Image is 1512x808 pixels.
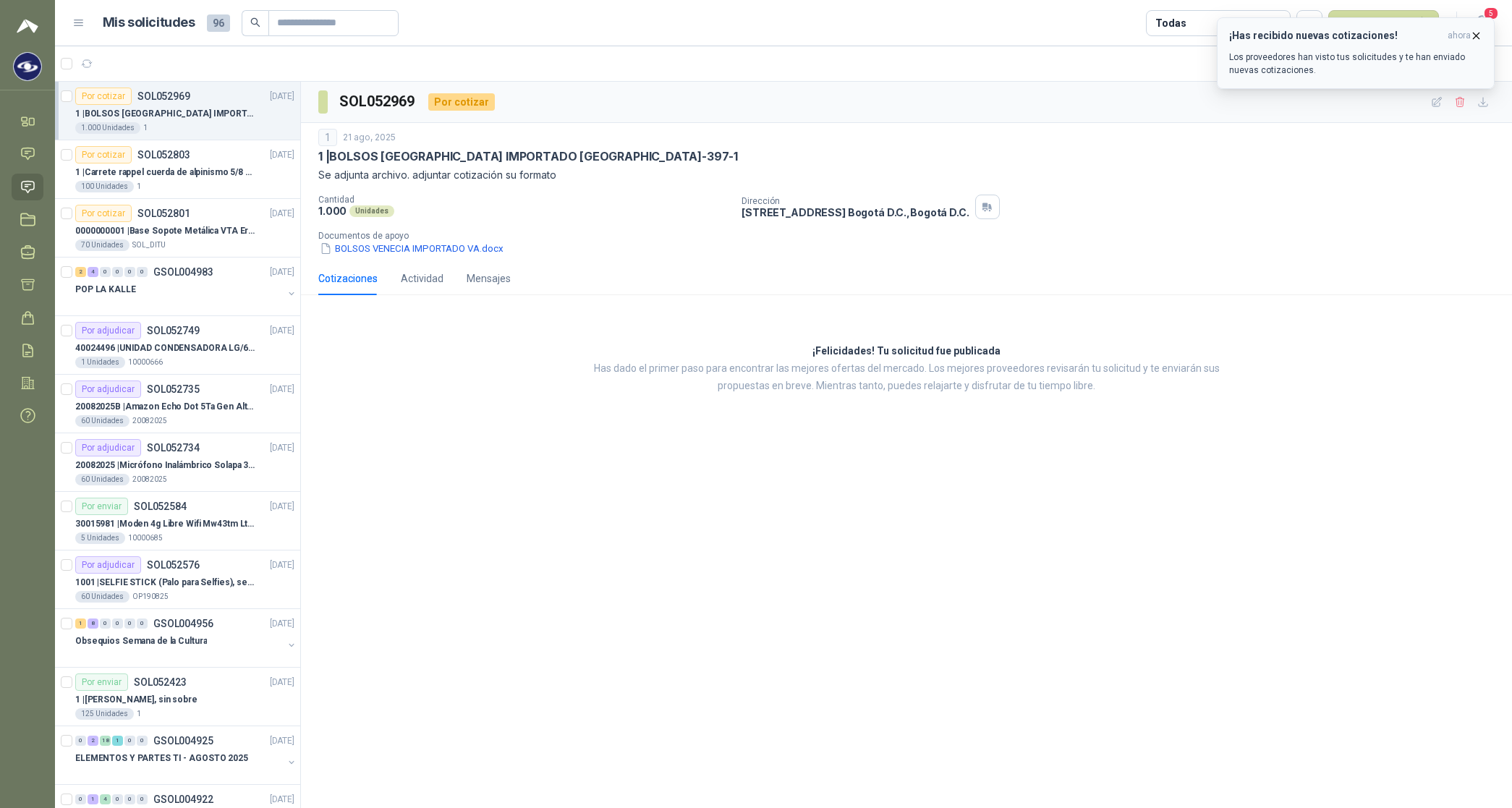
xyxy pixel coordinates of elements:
p: SOL052969 [137,91,190,101]
div: Por enviar [75,498,128,515]
a: 2 4 0 0 0 0 GSOL004983[DATE] POP LA KALLE [75,263,297,310]
div: 0 [137,267,148,277]
div: Por cotizar [75,146,132,163]
span: search [250,17,260,27]
div: Cotizaciones [318,271,378,286]
div: 0 [137,618,148,629]
a: Por adjudicarSOL052576[DATE] 1001 |SELFIE STICK (Palo para Selfies), segun link adjunto60 Unidade... [55,550,300,609]
div: 1.000 Unidades [75,122,140,134]
a: Por adjudicarSOL052735[DATE] 20082025B |Amazon Echo Dot 5Ta Gen Altavoz Inteligente Alexa Azul60 ... [55,375,300,433]
span: ahora [1448,30,1471,42]
p: 1 | Carrete rappel cuerda de alpinismo 5/8 negra 16mm [75,166,255,179]
p: GSOL004983 [153,267,213,277]
div: 1 [318,129,337,146]
div: 0 [100,267,111,277]
p: 40024496 | UNIDAD CONDENSADORA LG/60,000BTU/220V/R410A: I [75,341,255,355]
div: 2 [75,267,86,277]
div: 0 [124,618,135,629]
p: 1001 | SELFIE STICK (Palo para Selfies), segun link adjunto [75,576,255,590]
div: 0 [124,794,135,804]
div: 60 Unidades [75,415,129,427]
p: SOL052803 [137,150,190,160]
div: 125 Unidades [75,708,134,720]
img: Company Logo [14,53,41,80]
p: SOL052734 [147,443,200,453]
div: 0 [137,794,148,804]
p: 21 ago, 2025 [343,131,396,145]
div: 8 [88,618,98,629]
p: SOL052584 [134,501,187,511]
div: 0 [112,618,123,629]
p: 1 | BOLSOS [GEOGRAPHIC_DATA] IMPORTADO [GEOGRAPHIC_DATA]-397-1 [75,107,255,121]
span: 96 [207,14,230,32]
div: 1 [88,794,98,804]
p: [DATE] [270,265,294,279]
div: 60 Unidades [75,474,129,485]
h1: Mis solicitudes [103,12,195,33]
div: 0 [137,736,148,746]
p: [DATE] [270,558,294,572]
div: 4 [88,267,98,277]
p: SOL052801 [137,208,190,218]
p: 1 | BOLSOS [GEOGRAPHIC_DATA] IMPORTADO [GEOGRAPHIC_DATA]-397-1 [318,149,738,164]
p: [DATE] [270,324,294,338]
p: 20082025 | Micrófono Inalámbrico Solapa 3 En 1 Profesional F11-2 X2 [75,459,255,472]
div: 0 [112,794,123,804]
button: Nueva solicitud [1328,10,1439,36]
div: Unidades [349,205,394,217]
img: Logo peakr [17,17,38,35]
div: 70 Unidades [75,239,129,251]
span: 5 [1483,7,1499,20]
button: ¡Has recibido nuevas cotizaciones!ahora Los proveedores han visto tus solicitudes y te han enviad... [1217,17,1495,89]
p: SOL052735 [147,384,200,394]
div: Por cotizar [75,88,132,105]
p: [DATE] [270,207,294,221]
p: Has dado el primer paso para encontrar las mejores ofertas del mercado. Los mejores proveedores r... [574,360,1239,395]
p: SOL052749 [147,326,200,336]
p: SOL_DITU [132,239,166,251]
div: 2 [88,736,98,746]
div: 0 [75,736,86,746]
div: 1 [75,618,86,629]
p: Obsequios Semana de la Cultura [75,634,207,648]
div: Por cotizar [75,205,132,222]
div: Por adjudicar [75,322,141,339]
div: Todas [1155,15,1186,31]
p: GSOL004925 [153,736,213,746]
p: Documentos de apoyo [318,231,1506,241]
a: Por enviarSOL052584[DATE] 30015981 |Moden 4g Libre Wifi Mw43tm Lte Router Móvil Internet 5ghz5 Un... [55,492,300,550]
p: 20082025 [132,474,167,485]
div: 0 [100,618,111,629]
p: 10000666 [128,357,163,368]
p: [DATE] [270,383,294,396]
div: 1 [112,736,123,746]
a: 1 8 0 0 0 0 GSOL004956[DATE] Obsequios Semana de la Cultura [75,615,297,661]
p: POP LA KALLE [75,283,136,297]
p: 10000685 [128,532,163,544]
a: 0 2 18 1 0 0 GSOL004925[DATE] ELEMENTOS Y PARTES TI - AGOSTO 2025 [75,732,297,778]
div: 100 Unidades [75,181,134,192]
div: Mensajes [467,271,511,286]
a: Por cotizarSOL052969[DATE] 1 |BOLSOS [GEOGRAPHIC_DATA] IMPORTADO [GEOGRAPHIC_DATA]-397-11.000 Uni... [55,82,300,140]
p: 20082025 [132,415,167,427]
p: 1.000 [318,205,347,217]
div: 0 [124,736,135,746]
p: SOL052576 [147,560,200,570]
p: GSOL004922 [153,794,213,804]
p: [DATE] [270,676,294,689]
div: Por adjudicar [75,439,141,456]
div: 0 [112,267,123,277]
div: 60 Unidades [75,591,129,603]
p: [DATE] [270,734,294,748]
div: Por enviar [75,673,128,691]
div: Por adjudicar [75,380,141,398]
div: Por cotizar [428,93,495,111]
p: ELEMENTOS Y PARTES TI - AGOSTO 2025 [75,752,248,765]
a: Por cotizarSOL052801[DATE] 0000000001 |Base Sopote Metálica VTA Ergonómica Retráctil para Portáti... [55,199,300,258]
div: 5 Unidades [75,532,125,544]
div: 0 [124,267,135,277]
a: Por cotizarSOL052803[DATE] 1 |Carrete rappel cuerda de alpinismo 5/8 negra 16mm100 Unidades1 [55,140,300,199]
p: 0000000001 | Base Sopote Metálica VTA Ergonómica Retráctil para Portátil [75,224,255,238]
a: Por adjudicarSOL052734[DATE] 20082025 |Micrófono Inalámbrico Solapa 3 En 1 Profesional F11-2 X260... [55,433,300,492]
p: Se adjunta archivo. adjuntar cotización su formato [318,167,1495,183]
